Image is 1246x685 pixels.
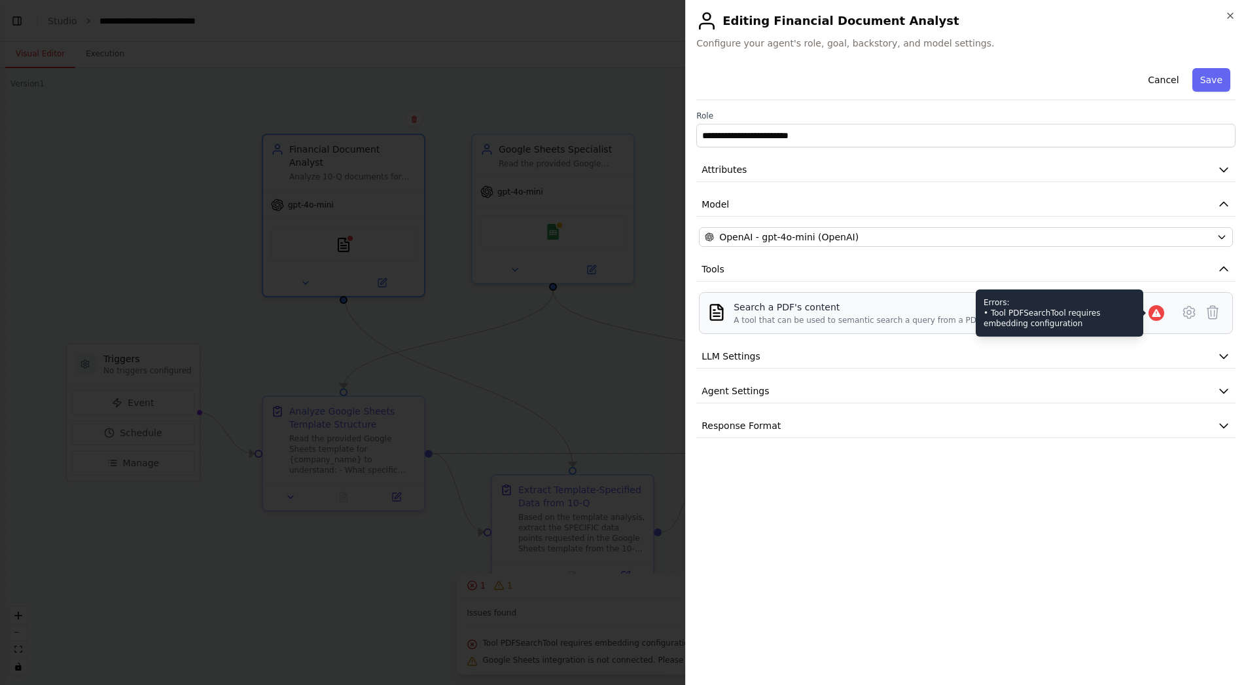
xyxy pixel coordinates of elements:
[734,301,1022,314] div: Search a PDF's content
[976,289,1143,337] div: Errors: • Tool PDFSearchTool requires embedding configuration
[1177,301,1201,324] button: Configure tool
[1201,301,1224,324] button: Delete tool
[702,384,769,398] span: Agent Settings
[696,414,1236,438] button: Response Format
[702,163,747,176] span: Attributes
[696,193,1236,217] button: Model
[1140,68,1186,92] button: Cancel
[734,315,1022,325] div: A tool that can be used to semantic search a query from a PDF's content.
[699,227,1233,247] button: OpenAI - gpt-4o-mini (OpenAI)
[696,257,1236,282] button: Tools
[719,231,859,244] span: OpenAI - gpt-4o-mini (OpenAI)
[696,344,1236,369] button: LLM Settings
[696,37,1236,50] span: Configure your agent's role, goal, backstory, and model settings.
[1192,68,1230,92] button: Save
[702,198,729,211] span: Model
[696,379,1236,403] button: Agent Settings
[696,111,1236,121] label: Role
[707,303,726,322] img: PDFSearchTool
[696,10,1236,31] h2: Editing Financial Document Analyst
[702,263,724,276] span: Tools
[702,350,760,363] span: LLM Settings
[696,158,1236,182] button: Attributes
[702,419,781,432] span: Response Format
